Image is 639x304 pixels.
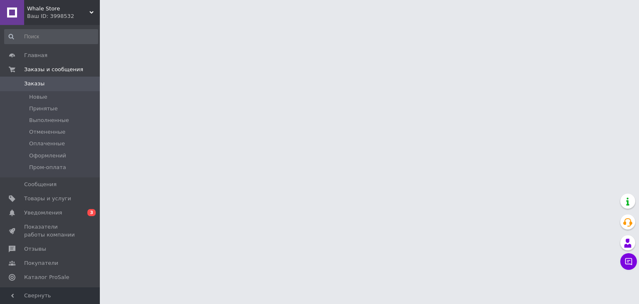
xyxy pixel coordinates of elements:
[24,245,46,253] span: Отзывы
[24,209,62,217] span: Уведомления
[620,253,637,270] button: Чат с покупателем
[24,259,58,267] span: Покупатели
[29,140,65,147] span: Оплаченные
[29,93,47,101] span: Новые
[27,5,89,12] span: Whale Store
[24,223,77,238] span: Показатели работы компании
[24,274,69,281] span: Каталог ProSale
[29,105,58,112] span: Принятые
[29,164,66,171] span: Пром-оплата
[4,29,98,44] input: Поиск
[27,12,100,20] div: Ваш ID: 3998532
[29,152,66,159] span: Оформлений
[24,66,83,73] span: Заказы и сообщения
[24,195,71,202] span: Товары и услуги
[87,209,96,216] span: 3
[29,117,69,124] span: Выполненные
[24,80,45,87] span: Заказы
[29,128,65,136] span: Отмененные
[24,52,47,59] span: Главная
[24,181,57,188] span: Сообщения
